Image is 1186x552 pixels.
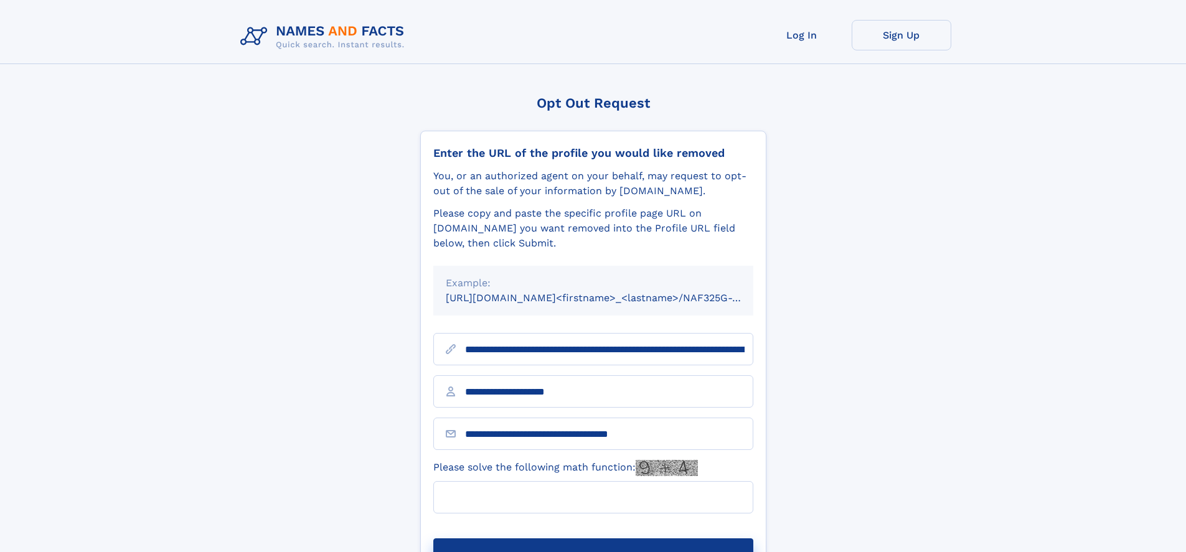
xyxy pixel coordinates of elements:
label: Please solve the following math function: [433,460,698,476]
div: You, or an authorized agent on your behalf, may request to opt-out of the sale of your informatio... [433,169,753,199]
small: [URL][DOMAIN_NAME]<firstname>_<lastname>/NAF325G-xxxxxxxx [446,292,777,304]
img: Logo Names and Facts [235,20,415,54]
div: Opt Out Request [420,95,766,111]
a: Log In [752,20,852,50]
div: Enter the URL of the profile you would like removed [433,146,753,160]
div: Please copy and paste the specific profile page URL on [DOMAIN_NAME] you want removed into the Pr... [433,206,753,251]
div: Example: [446,276,741,291]
a: Sign Up [852,20,951,50]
